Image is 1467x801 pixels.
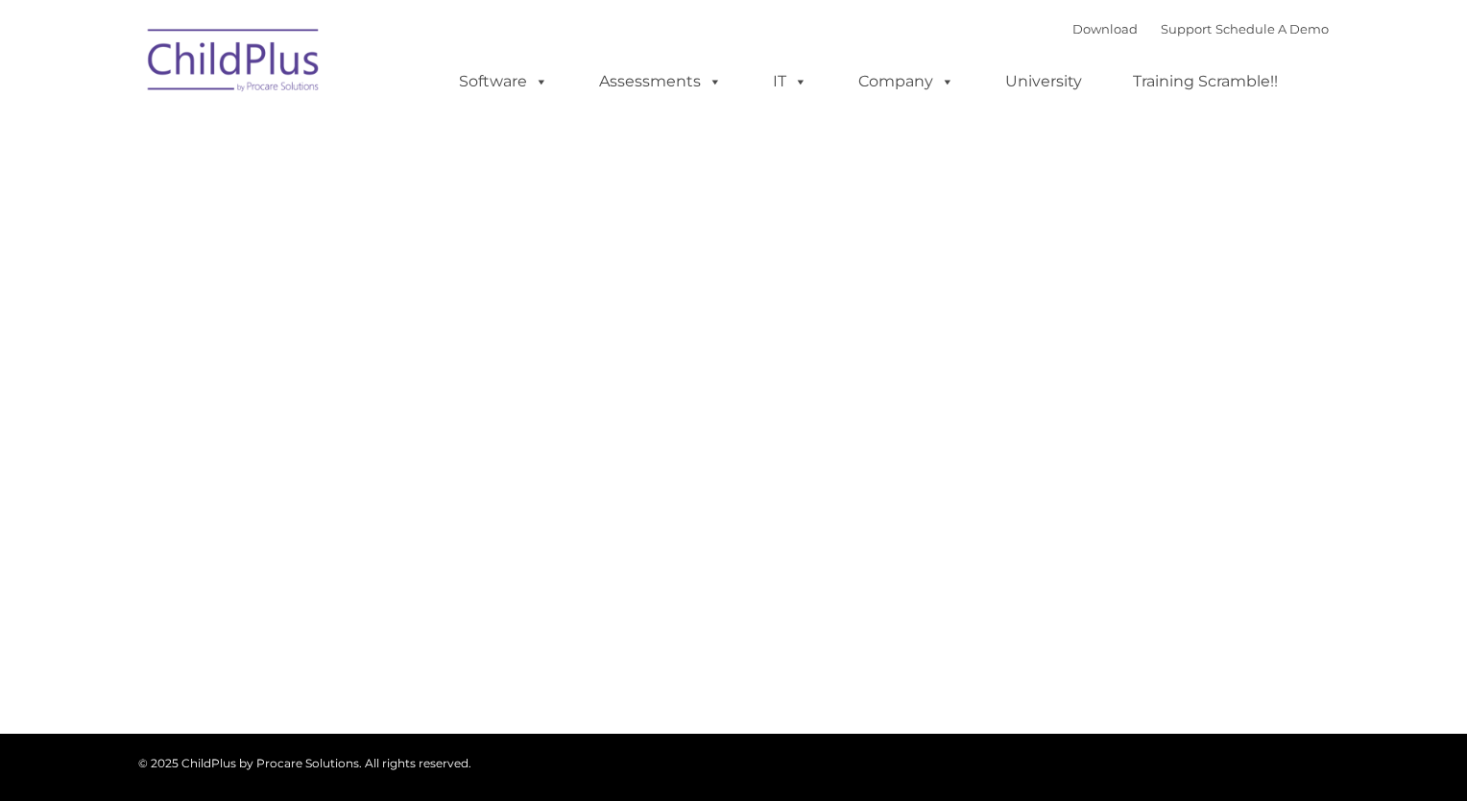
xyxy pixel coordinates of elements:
a: Software [440,62,567,101]
span: © 2025 ChildPlus by Procare Solutions. All rights reserved. [138,756,471,770]
a: Support [1161,21,1212,36]
a: Download [1072,21,1138,36]
font: | [1072,21,1329,36]
a: Assessments [580,62,741,101]
a: Company [839,62,974,101]
a: Training Scramble!! [1114,62,1297,101]
a: University [986,62,1101,101]
img: ChildPlus by Procare Solutions [138,15,330,111]
a: Schedule A Demo [1215,21,1329,36]
a: IT [754,62,827,101]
